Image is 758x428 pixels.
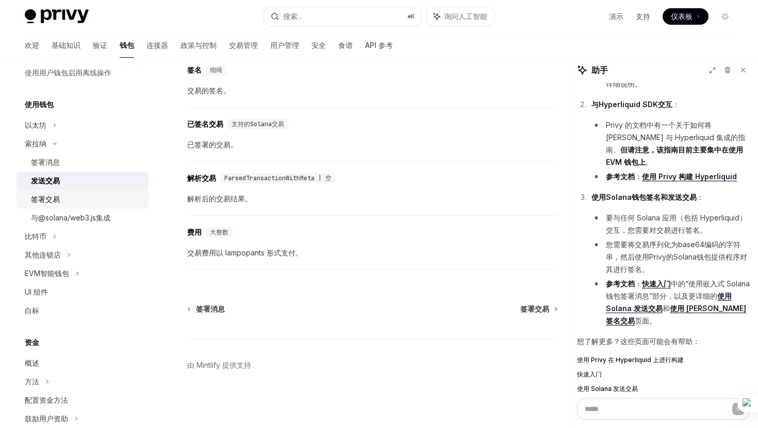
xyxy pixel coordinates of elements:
[520,304,557,314] a: 签署交易
[187,174,216,183] font: 解析交易
[671,12,693,21] font: 仪表板
[187,194,252,203] font: 解析后的交易结果。
[187,65,202,75] font: 签名
[311,33,326,58] a: 安全
[606,172,635,181] font: 参考文档
[270,33,299,58] a: 用户管理
[577,370,602,378] font: 快速入门
[577,385,638,392] font: 使用 Solana 发送交易
[120,33,134,58] a: 钱包
[25,33,39,58] a: 欢迎
[17,354,149,372] a: 概述
[606,145,743,166] font: 但请注意，该指南目前主要集中在使用 EVM 钱包上
[577,337,700,346] font: 想了解更多？这些页面可能会有帮助：
[697,193,704,201] font: ：
[25,338,39,347] font: 资金
[577,356,684,364] font: 使用 Privy 在 Hyperliquid 上进行构建
[606,279,635,288] font: 参考文档
[263,7,421,26] button: 搜索...⌘K
[577,385,750,393] a: 使用 Solana 发送交易
[606,292,732,313] a: 使用 Solana 发送交易
[187,360,251,370] a: 由 Mintlify 提供支持
[732,403,745,415] button: 发送消息
[606,55,749,88] font: 页面提供了有关如何验证用户身份和创建 Solana 钱包的详细说明。
[577,370,750,379] a: 快速入门
[17,172,149,190] a: 发送交易
[25,139,46,148] font: 索拉纳
[210,228,228,236] font: 大整数
[187,119,223,129] font: 已签名交易
[17,209,149,227] a: 与@solana/web3.js集成
[444,12,487,21] font: 询问人工智能
[636,12,650,21] font: 支持
[232,120,284,128] font: 支持的Solana交易
[146,41,168,49] font: 连接器
[606,304,746,326] a: 使用 [PERSON_NAME] 签名交易
[25,396,68,404] font: 配置资金方法
[31,195,60,203] font: 签署交易
[31,158,60,166] font: 签署消息
[25,269,69,278] font: EVM智能钱包
[25,232,46,241] font: 比特币
[210,66,222,74] font: 细绳
[146,33,168,58] a: 连接器
[25,100,54,109] font: 使用钱包
[609,11,623,22] a: 演示
[606,213,747,234] font: 要与任何 Solana 应用（包括 Hyperliquid）交互，您需要对交易进行签名。
[25,414,68,423] font: 鼓励用户资助
[25,250,61,259] font: 其他连锁店
[642,172,737,181] a: 使用 Privy 构建 Hyperliquid
[717,8,733,25] button: 切换暗模式
[606,240,747,273] font: 您需要将交易序列化为base64编码的字符串，然后使用Privy的Solana钱包提供程序对其进行签名。
[196,304,225,313] font: 签署消息
[180,41,217,49] font: 政策与控制
[663,8,708,25] a: 仪表板
[187,140,238,149] font: 已签署的交易。
[52,33,80,58] a: 基础知识
[609,12,623,21] font: 演示
[17,283,149,301] a: UI 组件
[338,33,353,58] a: 食谱
[25,41,39,49] font: 欢迎
[365,41,393,49] font: API 参考
[224,174,332,182] font: ParsedTransactionWithMeta | 空
[17,153,149,172] a: 签署消息
[407,12,410,20] font: ⌘
[426,7,495,26] button: 询问人工智能
[25,306,39,315] font: 白标
[229,33,258,58] a: 交易管理
[577,356,750,364] a: 使用 Privy 在 Hyperliquid 上进行构建
[635,172,642,181] font: ：
[52,41,80,49] font: 基础知识
[187,361,251,369] font: 由 Mintlify 提供支持
[31,213,110,222] font: 与@solana/web3.js集成
[31,176,60,185] font: 发送交易
[120,41,134,49] font: 钱包
[187,228,202,237] font: 费用
[663,304,670,313] font: 和
[646,158,653,166] font: 。
[410,12,415,20] font: K
[187,248,303,257] font: 交易费用以 lampopants 形式支付。
[188,304,225,314] a: 签署消息
[270,41,299,49] font: 用户管理
[17,301,149,320] a: 白标
[636,11,650,22] a: 支持
[17,391,149,409] a: 配置资金方法
[180,33,217,58] a: 政策与控制
[25,287,48,296] font: UI 组件
[17,190,149,209] a: 签署交易
[25,9,89,24] img: 灯光标志
[187,86,230,95] font: 交易的签名。
[635,279,642,288] font: ：
[283,12,302,21] font: 搜索...
[229,41,258,49] font: 交易管理
[520,304,549,313] font: 签署交易
[93,41,107,49] font: 验证
[311,41,326,49] font: 安全
[591,65,608,75] font: 助手
[591,100,672,109] font: 与Hyperliquid SDK交互
[365,33,393,58] a: API 参考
